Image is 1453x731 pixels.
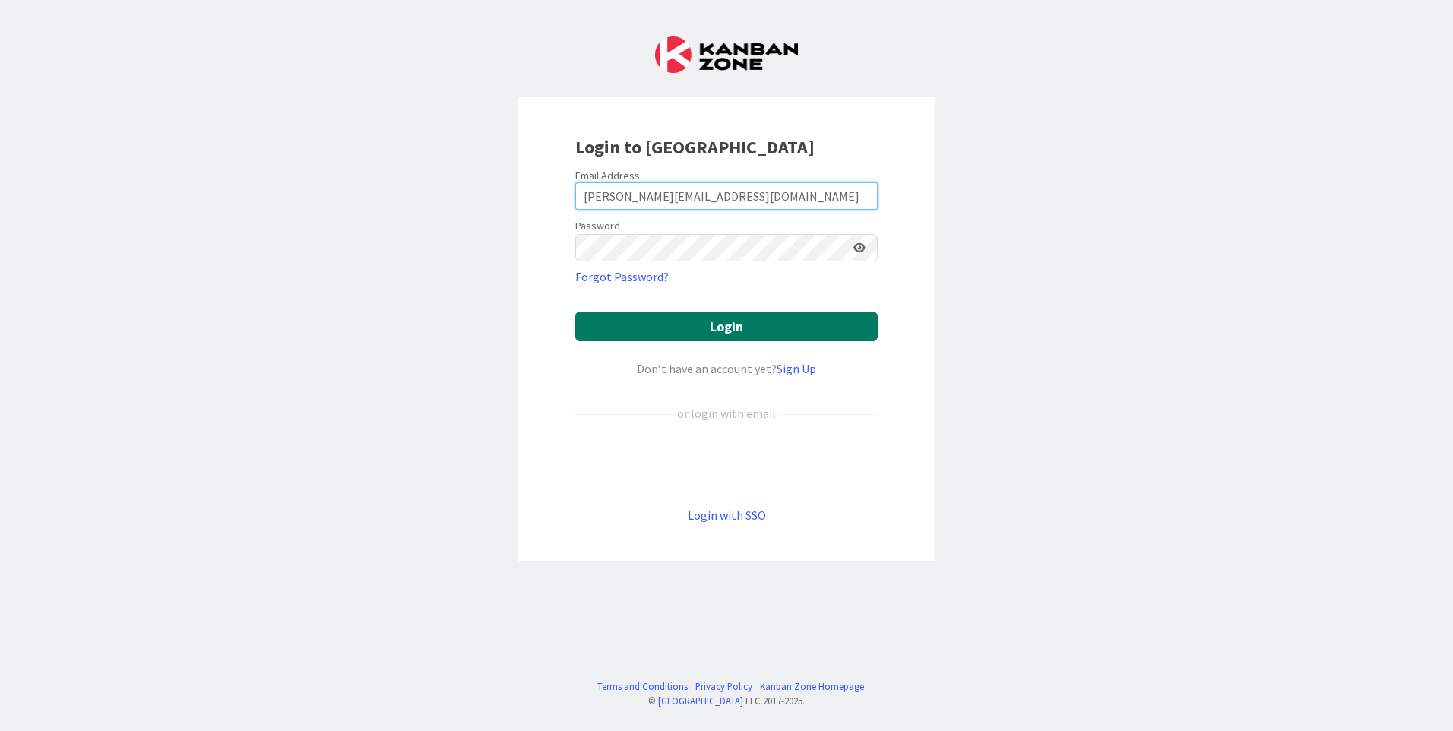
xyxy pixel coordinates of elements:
label: Password [575,218,620,234]
a: Sign Up [777,361,816,376]
iframe: Sign in with Google Button [568,448,885,481]
a: Terms and Conditions [597,679,688,694]
div: Don’t have an account yet? [575,359,878,378]
div: © LLC 2017- 2025 . [590,694,864,708]
div: or login with email [673,404,780,422]
b: Login to [GEOGRAPHIC_DATA] [575,135,815,159]
img: Kanban Zone [655,36,798,73]
label: Email Address [575,169,640,182]
a: Kanban Zone Homepage [760,679,864,694]
a: Forgot Password? [575,267,669,286]
a: [GEOGRAPHIC_DATA] [658,695,743,707]
a: Login with SSO [688,508,766,523]
a: Privacy Policy [695,679,752,694]
button: Login [575,312,878,341]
